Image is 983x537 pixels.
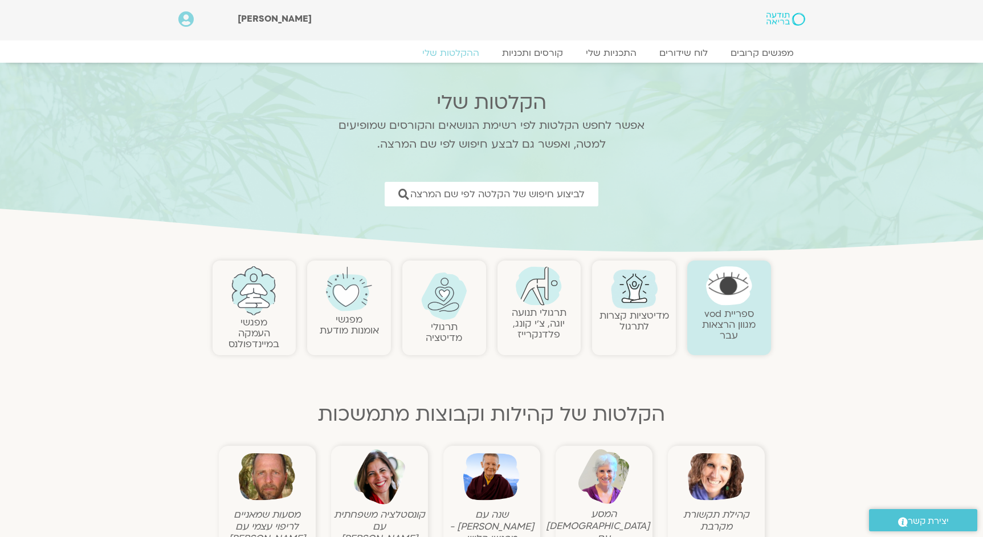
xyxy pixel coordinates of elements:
h2: הקלטות של קהילות וקבוצות מתמשכות [213,403,771,426]
h2: הקלטות שלי [324,91,660,114]
a: תרגולי תנועהיוגה, צ׳י קונג, פלדנקרייז [512,306,566,341]
a: מפגשים קרובים [719,47,805,59]
a: התכניות שלי [574,47,648,59]
a: לוח שידורים [648,47,719,59]
a: תרגולימדיטציה [426,320,462,344]
a: מפגשיהעמקה במיינדפולנס [229,316,279,351]
p: אפשר לחפש הקלטות לפי רשימת הנושאים והקורסים שמופיעים למטה, ואפשר גם לבצע חיפוש לפי שם המרצה. [324,116,660,154]
span: לביצוע חיפוש של הקלטה לפי שם המרצה [410,189,585,200]
a: לביצוע חיפוש של הקלטה לפי שם המרצה [385,182,598,206]
span: [PERSON_NAME] [238,13,312,25]
a: ספריית vodמגוון הרצאות עבר [702,307,756,342]
a: קורסים ותכניות [491,47,574,59]
a: מדיטציות קצרות לתרגול [599,309,669,333]
span: יצירת קשר [908,514,949,529]
a: יצירת קשר [869,509,977,531]
figcaption: קהילת תקשורת מקרבת [671,508,762,532]
nav: Menu [178,47,805,59]
a: ההקלטות שלי [411,47,491,59]
a: מפגשיאומנות מודעת [320,313,379,337]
